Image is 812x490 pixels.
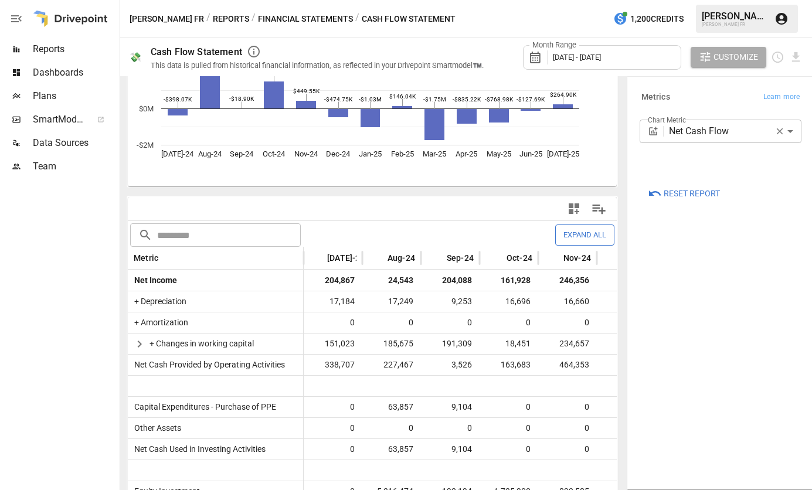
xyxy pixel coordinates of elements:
span: 16,696 [485,291,532,312]
span: Capital Expenditures - Purchase of PPE [130,402,276,411]
label: Month Range [529,40,579,50]
span: 18,451 [485,334,532,354]
span: 9,104 [427,439,474,460]
span: 0 [544,439,591,460]
text: $0M [139,104,154,113]
text: $2M [139,68,154,77]
span: 234,657 [544,334,591,354]
span: 0 [368,312,415,333]
span: 204,867 [310,270,356,291]
span: Reset Report [664,186,720,201]
span: 9,253 [427,291,474,312]
button: Expand All [555,224,614,245]
div: Cash Flow Statement [151,46,242,57]
span: 1,200 Credits [630,12,684,26]
span: + Amortization [130,318,188,327]
div: [PERSON_NAME] [702,11,767,22]
span: 0 [427,418,474,438]
span: 191,309 [427,334,474,354]
span: Metric [134,252,158,264]
span: 17,184 [310,291,356,312]
span: Net Income [130,275,177,285]
span: SmartModel [33,113,84,127]
span: 0 [603,312,650,333]
span: 0 [427,312,474,333]
text: -$2M [137,141,154,149]
span: 338,707 [310,355,356,375]
button: Sort [370,250,386,266]
button: Sort [546,250,562,266]
text: $449.55K [293,88,320,94]
text: -$835.22K [453,96,481,103]
span: 0 [310,397,356,417]
text: [DATE]-25 [547,149,579,158]
span: 3,610 [603,418,650,438]
div: 💸 [130,52,141,63]
button: Download report [789,50,803,64]
text: Nov-24 [294,149,318,158]
span: 161,928 [485,270,532,291]
text: Mar-25 [423,149,446,158]
text: -$127.69K [517,96,545,103]
span: Learn more [763,91,800,103]
text: -$398.07K [164,96,192,103]
text: -$1.75M [423,96,446,103]
span: 185,675 [368,334,415,354]
span: 63,857 [368,439,415,460]
span: 78,735 [603,355,650,375]
span: 0 [544,418,591,438]
button: Manage Columns [586,196,612,222]
span: Oct-24 [507,252,532,264]
span: 16,660 [544,291,591,312]
span: Team [33,159,117,173]
text: -$768.98K [485,96,514,103]
div: [PERSON_NAME] FR [702,22,767,27]
span: Reports [33,42,117,56]
text: [DATE]-24 [161,149,194,158]
div: Net Cash Flow [669,120,793,143]
div: / [206,12,210,26]
text: Aug-24 [198,149,222,158]
button: Financial Statements [258,12,353,26]
span: Dashboards [33,66,117,80]
div: / [252,12,256,26]
span: 726,689 [603,270,650,291]
span: 17,249 [368,291,415,312]
button: Sort [605,250,621,266]
span: 3,526 [427,355,474,375]
text: Oct-24 [263,149,286,158]
span: 24,543 [368,270,415,291]
span: 0 [485,397,532,417]
text: Feb-25 [391,149,414,158]
span: Customize [714,50,758,64]
span: 0 [544,397,591,417]
button: Sort [489,250,505,266]
button: 1,200Credits [609,8,688,30]
div: / [355,12,359,26]
span: Plans [33,89,117,103]
button: Customize [691,47,767,68]
span: 0 [485,418,532,438]
button: [PERSON_NAME] FR [130,12,204,26]
span: Data Sources [33,136,117,150]
span: Other Assets [130,423,181,433]
text: Apr-25 [456,149,477,158]
span: 0 [310,439,356,460]
text: -$1.03M [359,96,382,103]
text: May-25 [487,149,511,158]
span: 246,356 [544,270,591,291]
span: [DATE]-24 [327,252,365,264]
span: 63,857 [368,397,415,417]
text: $264.90K [550,91,577,98]
h6: Metrics [641,91,670,104]
button: Sort [429,250,446,266]
span: 0 [485,439,532,460]
span: ™ [84,111,92,125]
span: [DATE] - [DATE] [553,53,601,62]
span: + Depreciation [130,297,186,306]
label: Chart Metric [648,115,686,125]
button: Sort [159,250,176,266]
text: $146.04K [389,93,416,100]
span: 9,104 [427,397,474,417]
text: Sep-24 [230,149,254,158]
